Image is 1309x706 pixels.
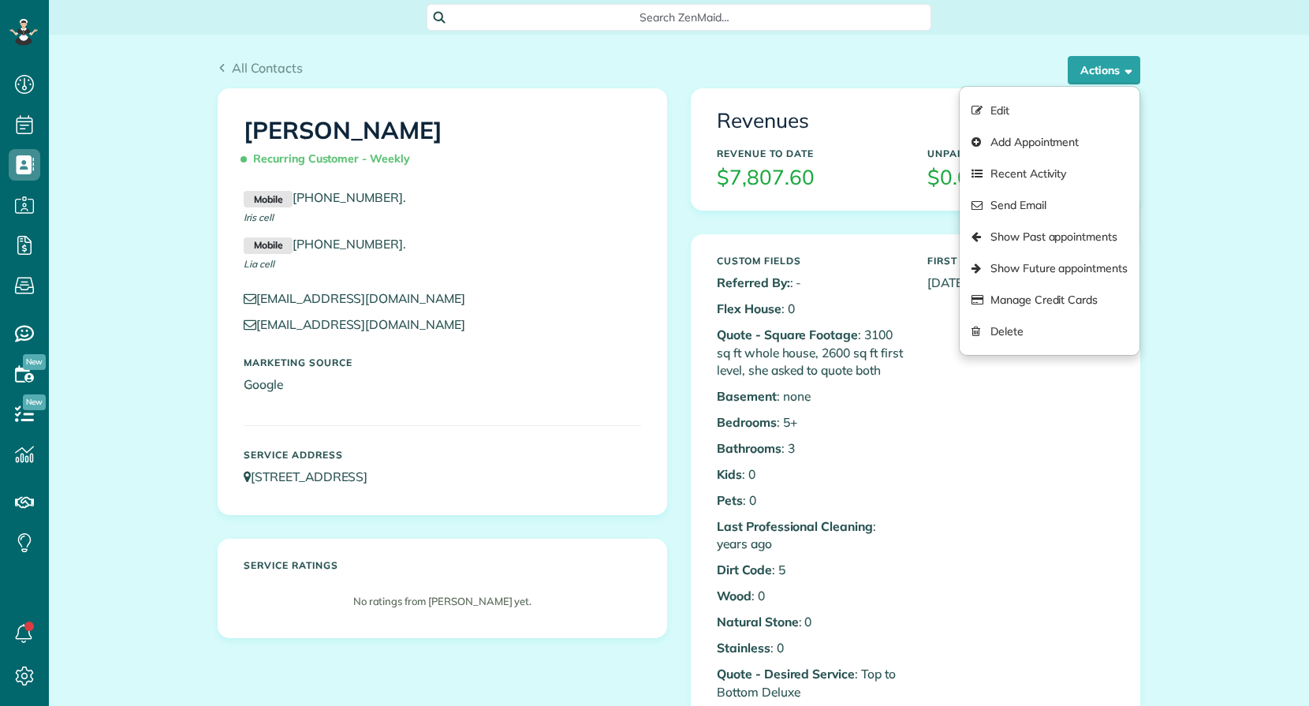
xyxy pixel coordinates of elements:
[717,301,781,316] b: Flex House
[717,666,855,682] b: Quote - Desired Service
[717,491,904,510] p: : 0
[717,387,904,405] p: : none
[717,110,1114,133] h3: Revenues
[244,211,274,223] span: Iris cell
[960,284,1139,316] a: Manage Credit Cards
[23,354,46,370] span: New
[717,274,904,292] p: : -
[717,517,904,554] p: : years ago
[717,300,904,318] p: : 0
[717,588,751,603] b: Wood
[717,275,790,290] b: Referred By:
[244,235,641,254] p: .
[717,256,904,266] h5: Custom Fields
[244,357,641,368] h5: Marketing Source
[244,290,480,306] a: [EMAIL_ADDRESS][DOMAIN_NAME]
[717,327,858,342] b: Quote - Square Footage
[232,60,303,76] span: All Contacts
[717,413,904,431] p: : 5+
[244,375,641,394] p: Google
[218,58,303,77] a: All Contacts
[927,148,1114,159] h5: Unpaid Balance
[717,492,743,508] b: Pets
[960,158,1139,189] a: Recent Activity
[927,166,1114,189] h3: $0.00
[1068,56,1140,84] button: Actions
[717,466,742,482] b: Kids
[244,237,293,255] small: Mobile
[960,316,1139,347] a: Delete
[23,394,46,410] span: New
[244,145,416,173] span: Recurring Customer - Weekly
[244,316,480,332] a: [EMAIL_ADDRESS][DOMAIN_NAME]
[252,594,633,609] p: No ratings from [PERSON_NAME] yet.
[717,440,781,456] b: Bathrooms
[244,560,641,570] h5: Service ratings
[717,388,777,404] b: Basement
[927,274,1114,292] p: [DATE]
[960,189,1139,221] a: Send Email
[717,640,770,656] b: Stainless
[960,252,1139,284] a: Show Future appointments
[717,614,799,629] b: Natural Stone
[960,221,1139,252] a: Show Past appointments
[717,613,904,631] p: : 0
[927,256,1114,266] h5: First Serviced On
[244,118,641,173] h1: [PERSON_NAME]
[960,126,1139,158] a: Add Appointment
[960,95,1139,126] a: Edit
[244,258,274,270] span: Lia cell
[244,189,641,207] p: .
[717,439,904,458] p: : 3
[717,148,904,159] h5: Revenue to Date
[244,191,293,208] small: Mobile
[244,450,641,460] h5: Service Address
[244,236,403,252] a: Mobile[PHONE_NUMBER]
[717,587,904,605] p: : 0
[717,561,904,579] p: : 5
[717,326,904,380] p: : 3100 sq ft whole house, 2600 sq ft first level, she asked to quote both
[717,414,777,430] b: Bedrooms
[244,189,403,205] a: Mobile[PHONE_NUMBER]
[717,518,873,534] b: Last Professional Cleaning
[717,639,904,657] p: : 0
[717,665,904,701] p: : Top to Bottom Deluxe
[717,465,904,484] p: : 0
[717,562,772,577] b: Dirt Code
[717,166,904,189] h3: $7,807.60
[244,469,382,484] a: [STREET_ADDRESS]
